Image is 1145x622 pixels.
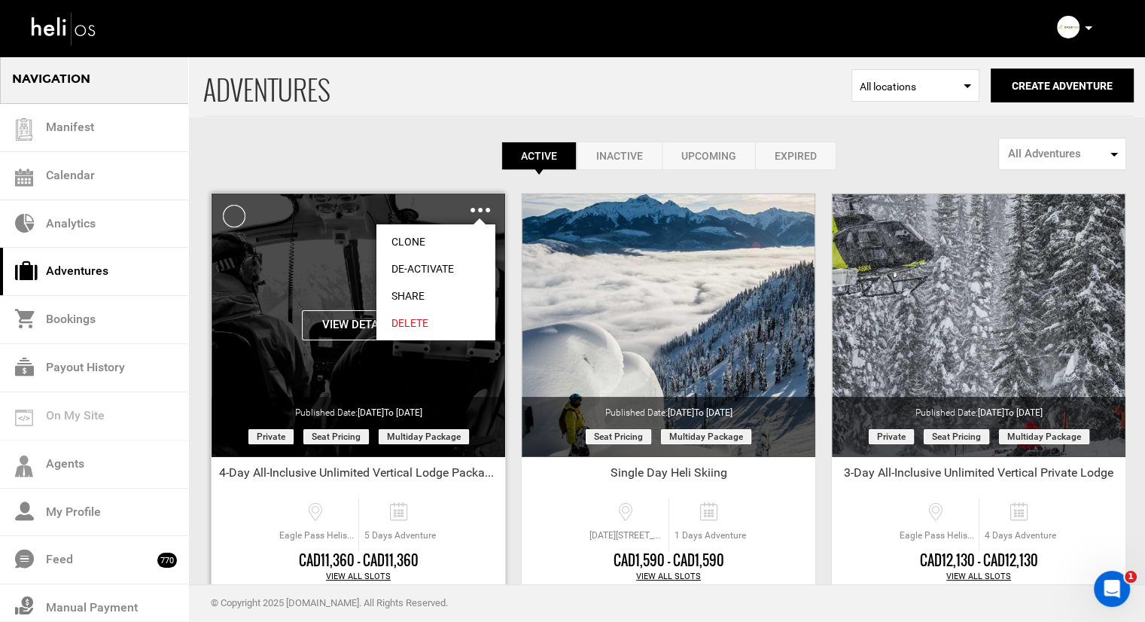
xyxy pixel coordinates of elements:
div: View All Slots [832,571,1125,583]
span: ADVENTURES [203,55,851,116]
span: Seat Pricing [586,429,651,444]
div: 3-Day All-Inclusive Unlimited Vertical Private Lodge [832,465,1125,487]
div: CAD11,360 - CAD11,360 [212,551,505,571]
span: [DATE][STREET_ADDRESS] [586,529,668,542]
span: Multiday package [999,429,1089,444]
img: on_my_site.svg [15,410,33,426]
span: Eagle Pass Heliski Day [GEOGRAPHIC_DATA], [GEOGRAPHIC_DATA], [GEOGRAPHIC_DATA], [GEOGRAPHIC_DATA]... [276,529,358,542]
span: to [DATE] [694,407,732,418]
span: 770 [157,553,177,568]
span: 4 Days Adventure [979,529,1061,542]
button: All Adventures [998,138,1126,170]
div: View All Slots [522,571,815,583]
span: [DATE] [978,407,1043,418]
div: View All Slots [212,571,505,583]
img: bce35a57f002339d0472b514330e267c.png [1057,16,1080,38]
span: [DATE] [358,407,422,418]
div: Published Date: [212,397,505,419]
span: Private [248,429,294,444]
span: to [DATE] [1004,407,1043,418]
button: Create Adventure [991,69,1134,102]
div: Published Date: [522,397,815,419]
span: Seat Pricing [924,429,989,444]
div: Single Day Heli Skiing [522,465,815,487]
span: Private [869,429,914,444]
span: Select box activate [851,69,979,102]
img: guest-list.svg [13,118,35,141]
a: Clone [376,228,495,255]
span: 1 [1125,571,1137,583]
a: Expired [755,142,836,170]
a: De-Activate [376,255,495,282]
a: Inactive [577,142,662,170]
div: CAD12,130 - CAD12,130 [832,551,1125,571]
img: heli-logo [30,8,98,48]
span: All Adventures [1008,146,1107,162]
img: calendar.svg [15,169,33,187]
span: 1 Days Adventure [669,529,751,542]
a: Upcoming [662,142,755,170]
span: Eagle Pass Heliski Day [GEOGRAPHIC_DATA], [GEOGRAPHIC_DATA], [GEOGRAPHIC_DATA], [GEOGRAPHIC_DATA]... [896,529,979,542]
div: 4-Day All-Inclusive Unlimited Vertical Lodge Package - [GEOGRAPHIC_DATA]'s Trip [212,465,505,487]
span: Multiday package [379,429,469,444]
div: Published Date: [832,397,1125,419]
img: agents-icon.svg [15,456,33,477]
a: Active [501,142,577,170]
button: View Details [302,310,415,340]
span: Multiday package [661,429,751,444]
a: Share [376,282,495,309]
span: Seat Pricing [303,429,369,444]
a: Delete [376,309,495,337]
img: images [470,208,490,212]
div: CAD1,590 - CAD1,590 [522,551,815,571]
span: 5 Days Adventure [359,529,441,542]
span: All locations [860,79,971,94]
iframe: Intercom live chat [1094,571,1130,607]
span: [DATE] [668,407,732,418]
span: to [DATE] [384,407,422,418]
